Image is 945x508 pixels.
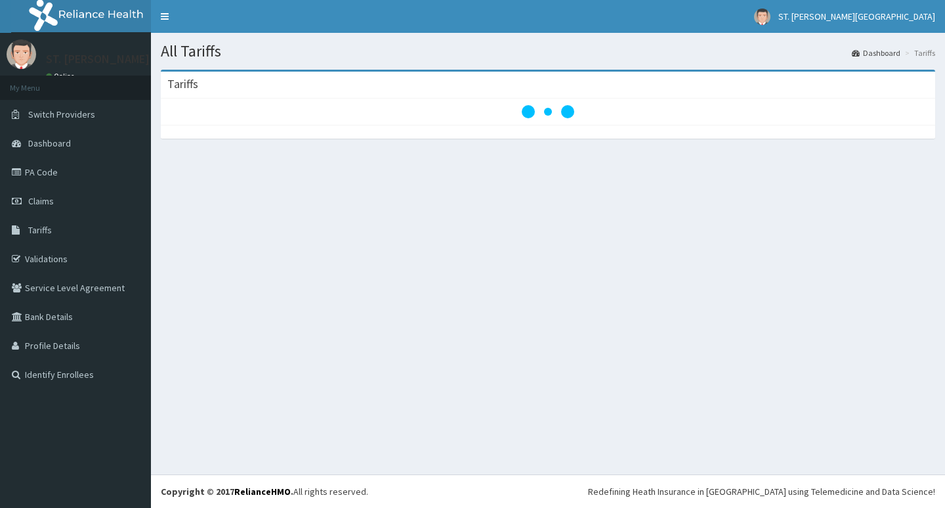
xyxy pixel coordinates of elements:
[902,47,935,58] li: Tariffs
[28,224,52,236] span: Tariffs
[234,486,291,497] a: RelianceHMO
[7,39,36,69] img: User Image
[28,195,54,207] span: Claims
[46,72,77,81] a: Online
[46,53,258,65] p: ST. [PERSON_NAME][GEOGRAPHIC_DATA]
[778,11,935,22] span: ST. [PERSON_NAME][GEOGRAPHIC_DATA]
[151,474,945,508] footer: All rights reserved.
[28,137,71,149] span: Dashboard
[522,85,574,138] svg: audio-loading
[161,486,293,497] strong: Copyright © 2017 .
[161,43,935,60] h1: All Tariffs
[852,47,900,58] a: Dashboard
[588,485,935,498] div: Redefining Heath Insurance in [GEOGRAPHIC_DATA] using Telemedicine and Data Science!
[167,78,198,90] h3: Tariffs
[28,108,95,120] span: Switch Providers
[754,9,770,25] img: User Image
